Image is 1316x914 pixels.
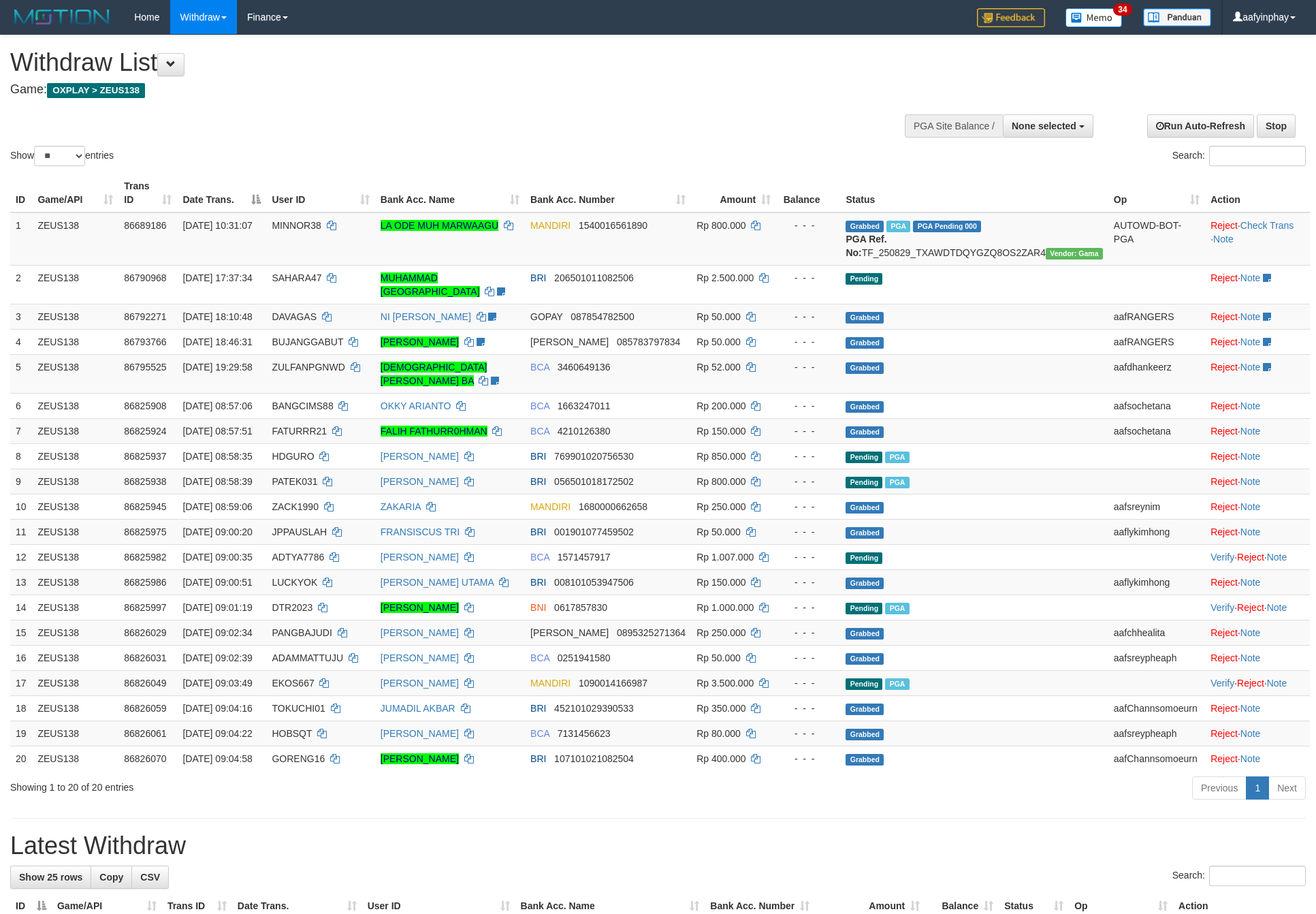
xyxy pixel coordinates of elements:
td: AUTOWD-BOT-PGA [1108,212,1205,266]
span: Marked by aafsreyleap [885,603,909,614]
a: Reject [1210,272,1238,283]
span: Rp 150.000 [696,426,745,437]
input: Search: [1209,866,1306,886]
td: aafsochetana [1108,393,1205,418]
img: Feedback.jpg [977,8,1045,27]
div: - - - [782,626,835,640]
a: Next [1268,776,1306,800]
a: Note [1267,678,1287,689]
span: 86795525 [124,362,166,373]
td: 7 [10,418,32,443]
span: Grabbed [846,312,884,324]
td: · [1205,494,1310,519]
label: Show entries [10,146,114,166]
a: Note [1240,703,1261,714]
span: Rp 800.000 [696,476,745,487]
span: [DATE] 08:58:35 [182,451,252,462]
span: Grabbed [846,221,884,232]
span: MANDIRI [530,220,571,231]
span: Grabbed [846,337,884,349]
a: MUHAMMAD [GEOGRAPHIC_DATA] [381,272,480,297]
img: MOTION_logo.png [10,7,114,27]
a: Note [1240,652,1261,663]
td: · [1205,304,1310,329]
span: Rp 200.000 [696,400,745,411]
a: [PERSON_NAME] UTAMA [381,577,494,588]
th: ID [10,174,32,212]
a: Reject [1210,426,1238,437]
span: 86792271 [124,311,166,322]
td: aafsreynim [1108,494,1205,519]
td: 12 [10,544,32,569]
span: [DATE] 09:02:34 [182,627,252,638]
a: [PERSON_NAME] [381,753,459,764]
a: Verify [1210,552,1234,563]
div: - - - [782,310,835,324]
span: Rp 50.000 [696,336,741,347]
td: ZEUS138 [32,595,118,620]
a: OKKY ARIANTO [381,400,451,411]
span: Show 25 rows [19,872,82,883]
a: [PERSON_NAME] [381,552,459,563]
td: · [1205,354,1310,393]
span: BANGCIMS88 [272,400,333,411]
span: Copy [99,872,123,883]
span: BNI [530,602,546,613]
span: [DATE] 08:58:39 [182,476,252,487]
a: Reject [1210,451,1238,462]
div: - - - [782,450,835,463]
span: 86825924 [124,426,166,437]
span: Copy 0617857830 to clipboard [554,602,607,613]
a: [PERSON_NAME] [381,627,459,638]
span: 86689186 [124,220,166,231]
a: ZAKARIA [381,501,421,512]
span: [DATE] 09:00:35 [182,552,252,563]
td: 15 [10,620,32,645]
span: Grabbed [846,362,884,374]
td: ZEUS138 [32,519,118,544]
span: BRI [530,577,546,588]
span: Marked by aafkaynarin [885,452,909,463]
span: BRI [530,526,546,537]
span: Rp 50.000 [696,526,741,537]
a: Note [1240,577,1261,588]
a: CSV [131,866,169,889]
div: - - - [782,550,835,564]
span: 86825982 [124,552,166,563]
td: 14 [10,595,32,620]
th: Balance [776,174,840,212]
a: Reject [1210,577,1238,588]
td: 8 [10,443,32,469]
td: · · [1205,544,1310,569]
span: JPPAUSLAH [272,526,327,537]
th: Date Trans.: activate to sort column descending [177,174,266,212]
a: JUMADIL AKBAR [381,703,455,714]
span: BCA [530,552,549,563]
span: [DATE] 08:59:06 [182,501,252,512]
span: 86825997 [124,602,166,613]
span: [DATE] 08:57:51 [182,426,252,437]
a: Note [1240,728,1261,739]
span: Copy 1680000662658 to clipboard [579,501,647,512]
a: Note [1240,501,1261,512]
td: · · [1205,595,1310,620]
a: Reject [1210,220,1238,231]
a: Note [1267,602,1287,613]
span: [PERSON_NAME] [530,336,609,347]
span: [DATE] 19:29:58 [182,362,252,373]
span: Copy 056501018172502 to clipboard [554,476,634,487]
div: - - - [782,219,835,232]
span: MANDIRI [530,501,571,512]
td: 11 [10,519,32,544]
span: 86825938 [124,476,166,487]
div: - - - [782,601,835,614]
span: Copy 1571457917 to clipboard [558,552,611,563]
span: Copy 1663247011 to clipboard [558,400,611,411]
td: ZEUS138 [32,393,118,418]
span: ZACK1990 [272,501,318,512]
a: [PERSON_NAME] [381,451,459,462]
span: [DATE] 18:46:31 [182,336,252,347]
a: Run Auto-Refresh [1147,114,1254,138]
span: Rp 1.000.000 [696,602,754,613]
td: aafRANGERS [1108,329,1205,354]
